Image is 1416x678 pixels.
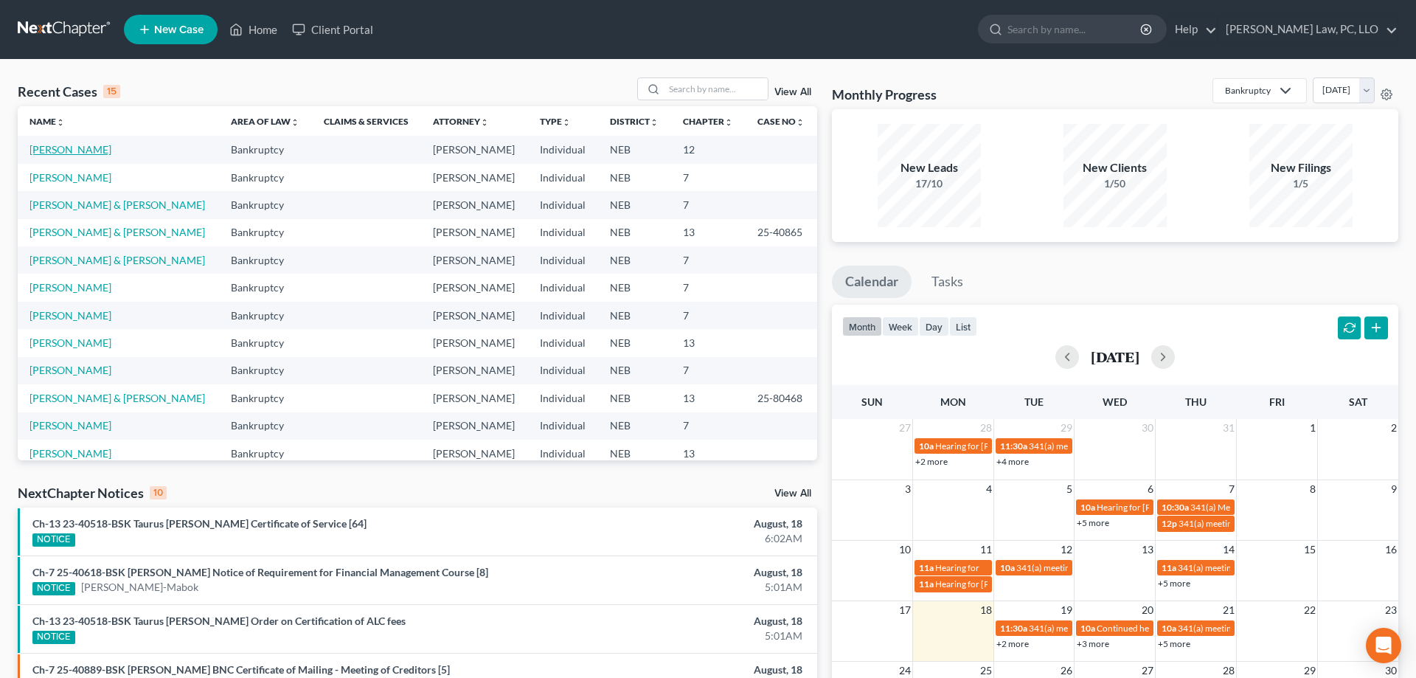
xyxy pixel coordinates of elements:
[421,302,527,329] td: [PERSON_NAME]
[1000,623,1027,634] span: 11:30a
[935,562,979,573] span: Hearing for
[598,136,671,163] td: NEB
[683,116,733,127] a: Chapterunfold_more
[1140,541,1155,558] span: 13
[1190,502,1412,513] span: 341(a) Meeting for [PERSON_NAME] & [PERSON_NAME]
[979,419,993,437] span: 28
[1221,541,1236,558] span: 14
[555,614,802,629] div: August, 18
[32,566,488,578] a: Ch-7 25-40618-BSK [PERSON_NAME] Notice of Requirement for Financial Management Course [8]
[724,118,733,127] i: unfold_more
[1389,419,1398,437] span: 2
[421,164,527,191] td: [PERSON_NAME]
[996,456,1029,467] a: +4 more
[421,357,527,384] td: [PERSON_NAME]
[421,219,527,246] td: [PERSON_NAME]
[1059,541,1074,558] span: 12
[421,440,527,467] td: [PERSON_NAME]
[598,246,671,274] td: NEB
[32,663,450,676] a: Ch-7 25-40889-BSK [PERSON_NAME] BNC Certificate of Mailing - Meeting of Creditors [5]
[940,395,966,408] span: Mon
[81,580,198,595] a: [PERSON_NAME]-Mabok
[528,412,598,440] td: Individual
[219,191,312,218] td: Bankruptcy
[598,274,671,301] td: NEB
[671,246,746,274] td: 7
[842,316,882,336] button: month
[555,663,802,677] div: August, 18
[919,578,934,589] span: 11a
[774,87,811,97] a: View All
[528,219,598,246] td: Individual
[1080,623,1095,634] span: 10a
[1225,84,1271,97] div: Bankruptcy
[1389,480,1398,498] span: 9
[1178,623,1320,634] span: 341(a) meeting for [PERSON_NAME]
[671,440,746,467] td: 13
[421,136,527,163] td: [PERSON_NAME]
[598,329,671,356] td: NEB
[1249,176,1353,191] div: 1/5
[915,456,948,467] a: +2 more
[1221,419,1236,437] span: 31
[796,118,805,127] i: unfold_more
[757,116,805,127] a: Case Nounfold_more
[1080,502,1095,513] span: 10a
[979,541,993,558] span: 11
[1384,601,1398,619] span: 23
[528,246,598,274] td: Individual
[29,309,111,322] a: [PERSON_NAME]
[29,171,111,184] a: [PERSON_NAME]
[1227,480,1236,498] span: 7
[150,486,167,499] div: 10
[219,164,312,191] td: Bankruptcy
[1024,395,1044,408] span: Tue
[32,615,406,627] a: Ch-13 23-40518-BSK Taurus [PERSON_NAME] Order on Certification of ALC fees
[598,440,671,467] td: NEB
[1178,562,1320,573] span: 341(a) meeting for [PERSON_NAME]
[29,281,111,294] a: [PERSON_NAME]
[1000,440,1027,452] span: 11:30a
[555,580,802,595] div: 5:01AM
[528,440,598,467] td: Individual
[919,316,949,336] button: day
[1162,518,1177,529] span: 12p
[1077,638,1109,649] a: +3 more
[898,419,912,437] span: 27
[219,384,312,412] td: Bankruptcy
[1059,419,1074,437] span: 29
[664,78,768,100] input: Search by name...
[32,631,75,644] div: NOTICE
[32,533,75,547] div: NOTICE
[421,274,527,301] td: [PERSON_NAME]
[219,246,312,274] td: Bankruptcy
[103,85,120,98] div: 15
[555,565,802,580] div: August, 18
[1016,562,1159,573] span: 341(a) meeting for [PERSON_NAME]
[598,357,671,384] td: NEB
[746,219,817,246] td: 25-40865
[1063,176,1167,191] div: 1/50
[56,118,65,127] i: unfold_more
[1097,623,1253,634] span: Continued hearing for [PERSON_NAME]
[774,488,811,499] a: View All
[671,302,746,329] td: 7
[1140,601,1155,619] span: 20
[1000,562,1015,573] span: 10a
[671,164,746,191] td: 7
[1162,562,1176,573] span: 11a
[29,226,205,238] a: [PERSON_NAME] & [PERSON_NAME]
[32,517,367,530] a: Ch-13 23-40518-BSK Taurus [PERSON_NAME] Certificate of Service [64]
[29,364,111,376] a: [PERSON_NAME]
[1029,623,1171,634] span: 341(a) meeting for [PERSON_NAME]
[528,384,598,412] td: Individual
[32,582,75,595] div: NOTICE
[29,143,111,156] a: [PERSON_NAME]
[671,274,746,301] td: 7
[1221,601,1236,619] span: 21
[1249,159,1353,176] div: New Filings
[1158,578,1190,589] a: +5 more
[598,164,671,191] td: NEB
[610,116,659,127] a: Districtunfold_more
[671,329,746,356] td: 13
